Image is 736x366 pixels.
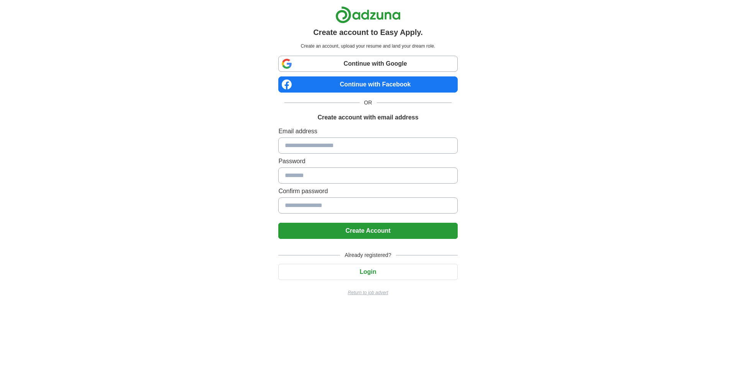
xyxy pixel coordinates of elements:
[278,268,457,275] a: Login
[278,289,457,296] a: Return to job advert
[278,187,457,196] label: Confirm password
[278,157,457,166] label: Password
[278,76,457,93] a: Continue with Facebook
[335,6,401,23] img: Adzuna logo
[278,127,457,136] label: Email address
[278,56,457,72] a: Continue with Google
[280,43,456,50] p: Create an account, upload your resume and land your dream role.
[340,251,396,259] span: Already registered?
[278,264,457,280] button: Login
[278,223,457,239] button: Create Account
[313,26,423,38] h1: Create account to Easy Apply.
[360,99,377,107] span: OR
[317,113,418,122] h1: Create account with email address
